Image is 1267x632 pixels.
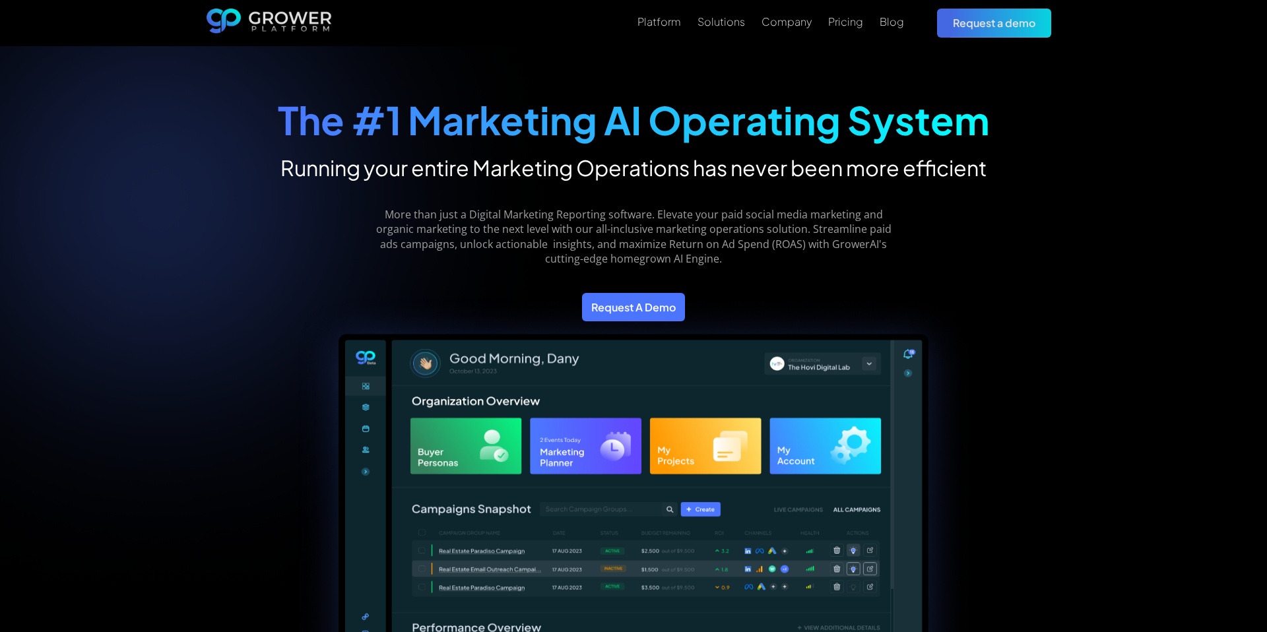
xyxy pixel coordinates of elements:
a: Pricing [828,14,863,30]
strong: The #1 Marketing AI Operating System [278,96,990,144]
a: Blog [880,14,904,30]
p: More than just a Digital Marketing Reporting software. Elevate your paid social media marketing a... [369,207,899,267]
div: Company [762,15,812,28]
a: Request A Demo [582,293,685,321]
a: home [207,9,332,38]
a: Company [762,14,812,30]
a: Platform [637,14,681,30]
h2: Running your entire Marketing Operations has never been more efficient [278,154,990,181]
a: Solutions [698,14,745,30]
div: Platform [637,15,681,28]
div: Solutions [698,15,745,28]
div: Blog [880,15,904,28]
div: Pricing [828,15,863,28]
a: Request a demo [937,9,1051,37]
